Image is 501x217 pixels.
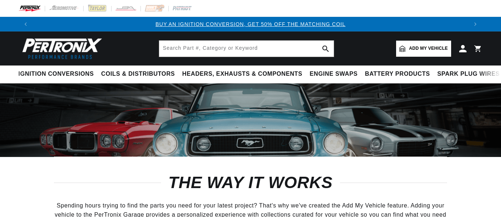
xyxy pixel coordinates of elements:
[306,66,361,83] summary: Engine Swaps
[18,36,103,61] img: Pertronix
[18,66,98,83] summary: Ignition Conversions
[396,41,451,57] a: Add my vehicle
[409,45,448,52] span: Add my vehicle
[33,20,468,28] div: 1 of 3
[365,70,430,78] span: Battery Products
[182,70,302,78] span: Headers, Exhausts & Components
[159,41,334,57] input: Search Part #, Category or Keyword
[18,17,33,31] button: Translation missing: en.sections.announcements.previous_announcement
[437,70,500,78] span: Spark Plug Wires
[361,66,434,83] summary: Battery Products
[318,41,334,57] button: search button
[156,21,345,27] a: BUY AN IGNITION CONVERSION, GET 50% OFF THE MATCHING COIL
[468,17,483,31] button: Translation missing: en.sections.announcements.next_announcement
[179,66,306,83] summary: Headers, Exhausts & Components
[54,176,447,190] h1: The way it works
[33,20,468,28] div: Announcement
[310,70,358,78] span: Engine Swaps
[101,70,175,78] span: Coils & Distributors
[98,66,179,83] summary: Coils & Distributors
[18,70,94,78] span: Ignition Conversions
